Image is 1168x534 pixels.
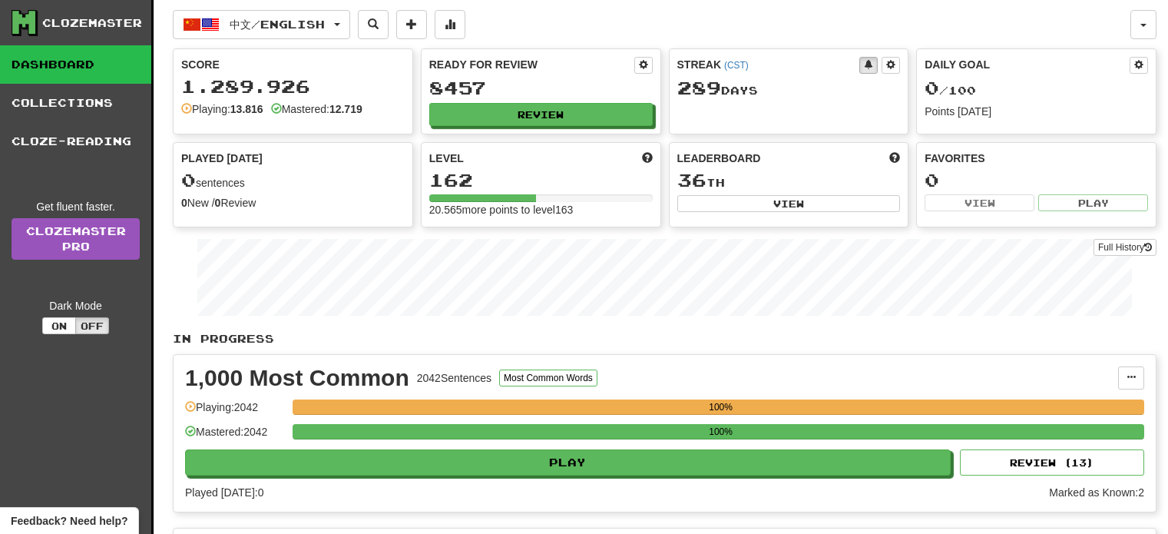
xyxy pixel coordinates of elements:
[181,57,405,72] div: Score
[181,171,405,191] div: sentences
[677,77,721,98] span: 289
[230,103,263,115] strong: 13.816
[396,10,427,39] button: Add sentence to collection
[329,103,362,115] strong: 12.719
[429,171,653,190] div: 162
[925,77,939,98] span: 0
[435,10,465,39] button: More stats
[11,513,127,529] span: Open feedback widget
[185,486,263,499] span: Played [DATE]: 0
[12,218,140,260] a: ClozemasterPro
[925,171,1148,190] div: 0
[185,367,409,390] div: 1,000 Most Common
[42,15,142,31] div: Clozemaster
[677,78,901,98] div: Day s
[297,424,1144,439] div: 100%
[181,195,405,211] div: New / Review
[499,370,597,386] button: Most Common Words
[297,400,1144,415] div: 100%
[889,151,900,166] span: This week in points, UTC
[429,103,653,126] button: Review
[181,151,263,166] span: Played [DATE]
[358,10,389,39] button: Search sentences
[429,57,634,72] div: Ready for Review
[181,169,196,191] span: 0
[12,298,140,313] div: Dark Mode
[42,317,76,334] button: On
[181,101,263,117] div: Playing:
[1049,485,1144,500] div: Marked as Known: 2
[677,195,901,212] button: View
[677,171,901,191] div: th
[429,151,464,166] span: Level
[75,317,109,334] button: Off
[417,370,491,386] div: 2042 Sentences
[185,424,285,449] div: Mastered: 2042
[925,194,1034,211] button: View
[1094,239,1156,256] button: Full History
[642,151,653,166] span: Score more points to level up
[173,10,350,39] button: 中文/English
[429,202,653,217] div: 20.565 more points to level 163
[230,18,325,31] span: 中文 / English
[429,78,653,98] div: 8457
[677,57,860,72] div: Streak
[185,400,285,425] div: Playing: 2042
[181,77,405,96] div: 1.289.926
[724,60,749,71] a: (CST)
[1038,194,1148,211] button: Play
[960,449,1144,476] button: Review (13)
[925,84,976,97] span: / 100
[677,151,761,166] span: Leaderboard
[215,197,221,209] strong: 0
[925,151,1148,166] div: Favorites
[677,169,706,191] span: 36
[271,101,362,117] div: Mastered:
[173,331,1156,347] p: In Progress
[12,199,140,214] div: Get fluent faster.
[185,449,951,476] button: Play
[925,104,1148,119] div: Points [DATE]
[925,57,1130,74] div: Daily Goal
[181,197,187,209] strong: 0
